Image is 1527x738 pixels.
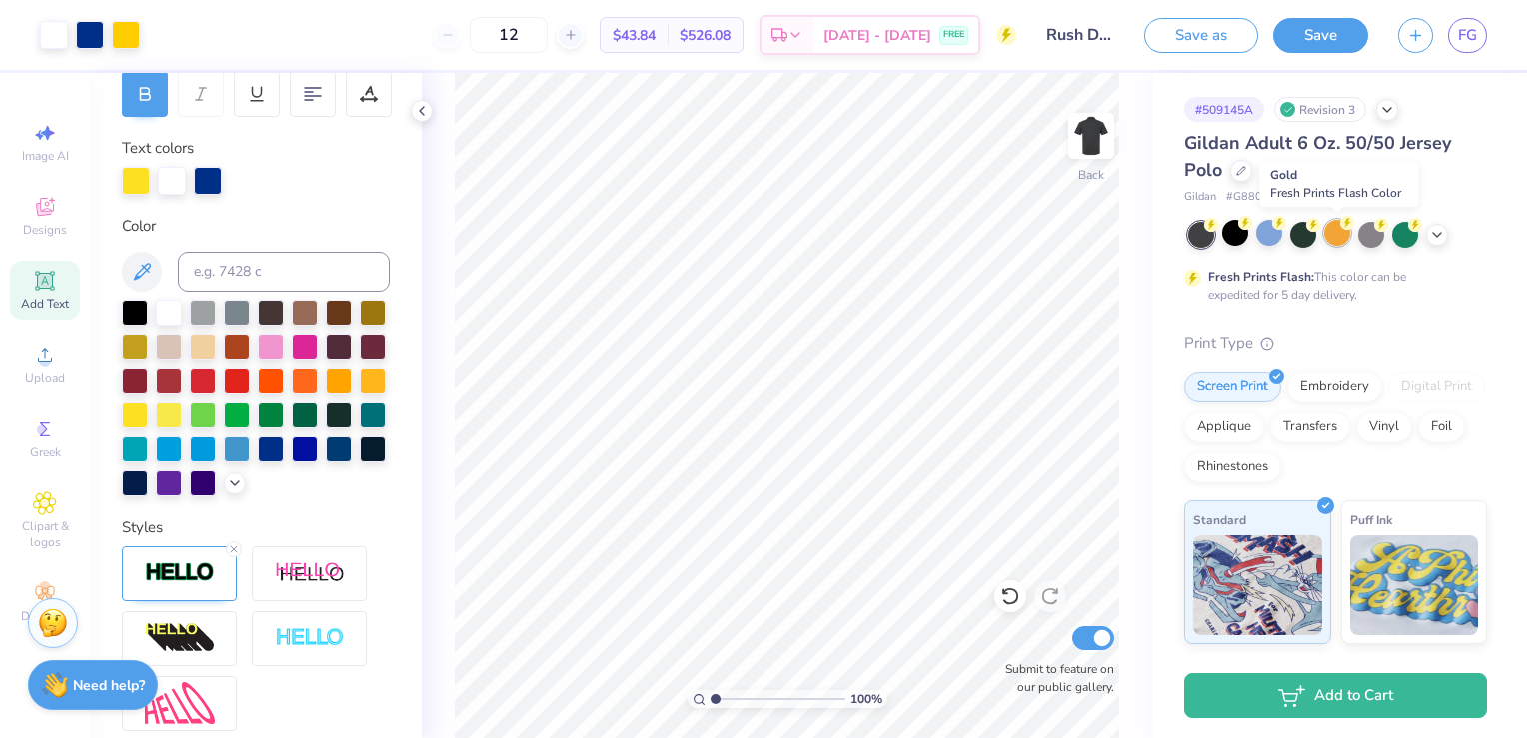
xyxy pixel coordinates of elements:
[1078,166,1104,184] div: Back
[122,215,390,238] div: Color
[1270,185,1401,201] span: Fresh Prints Flash Color
[1458,24,1477,47] span: FG
[275,627,345,650] img: Negative Space
[1184,97,1264,122] div: # 509145A
[1274,97,1366,122] div: Revision 3
[275,561,345,586] img: Shadow
[22,148,69,164] span: Image AI
[680,25,731,46] span: $526.08
[1208,268,1454,304] div: This color can be expedited for 5 day delivery.
[1418,412,1465,442] div: Foil
[122,137,194,160] label: Text colors
[850,690,882,708] span: 100 %
[1259,161,1418,207] div: Gold
[1184,372,1281,402] div: Screen Print
[1071,116,1111,156] img: Back
[1287,372,1382,402] div: Embroidery
[1184,412,1264,442] div: Applique
[30,444,61,460] span: Greek
[145,622,215,654] img: 3d Illusion
[1184,673,1487,718] button: Add to Cart
[613,25,656,46] span: $43.84
[1184,452,1281,482] div: Rhinestones
[1193,509,1246,530] span: Standard
[122,516,390,539] div: Styles
[994,660,1114,696] label: Submit to feature on our public gallery.
[943,28,964,42] span: FREE
[1193,535,1322,635] img: Standard
[1184,131,1451,182] span: Gildan Adult 6 Oz. 50/50 Jersey Polo
[1350,535,1479,635] img: Puff Ink
[21,608,69,624] span: Decorate
[1226,189,1262,206] span: # G880
[1356,412,1412,442] div: Vinyl
[1350,509,1392,530] span: Puff Ink
[470,17,548,53] input: – –
[145,561,215,584] img: Stroke
[1270,412,1350,442] div: Transfers
[823,25,931,46] span: [DATE] - [DATE]
[1184,189,1216,206] span: Gildan
[73,676,145,695] strong: Need help?
[1388,372,1485,402] div: Digital Print
[1448,18,1487,53] a: FG
[10,518,80,550] span: Clipart & logos
[178,252,390,292] input: e.g. 7428 c
[25,370,65,386] span: Upload
[145,682,215,725] img: Free Distort
[1273,18,1368,53] button: Save
[21,296,69,312] span: Add Text
[1144,18,1258,53] button: Save as
[1208,269,1314,285] strong: Fresh Prints Flash:
[1031,15,1129,55] input: Untitled Design
[23,222,67,238] span: Designs
[1184,332,1487,355] div: Print Type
